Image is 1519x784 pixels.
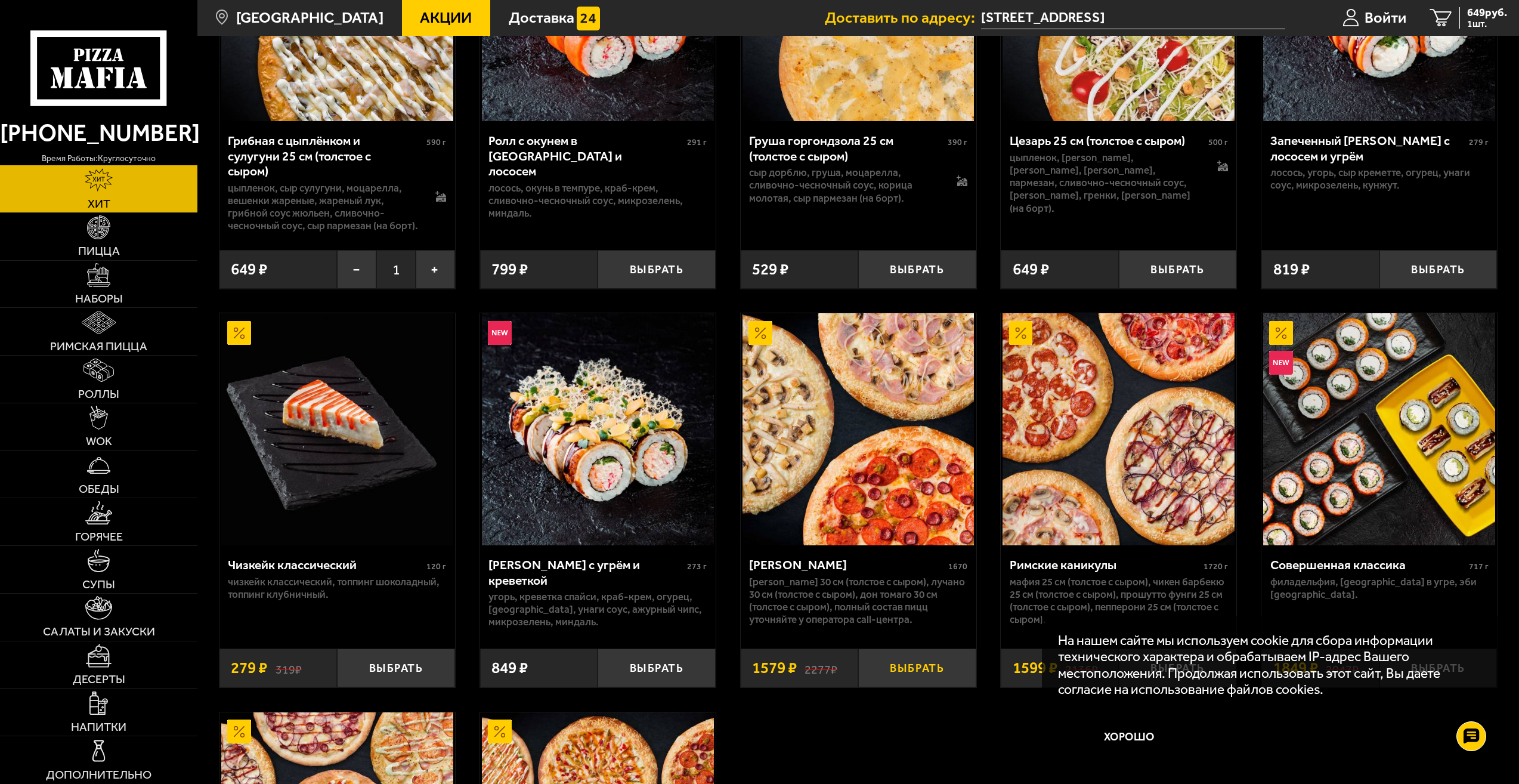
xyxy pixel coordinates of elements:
[488,720,512,743] img: Акционный
[227,720,251,743] img: Акционный
[71,721,126,733] span: Напитки
[337,649,455,687] button: Выбрать
[858,250,976,289] button: Выбрать
[46,769,151,781] span: Дополнительно
[1467,7,1507,18] span: 649 руб.
[73,674,125,686] span: Десерты
[805,660,837,676] s: 2277 ₽
[1269,351,1293,375] img: Новинка
[981,7,1285,29] input: Ваш адрес доставки
[219,313,455,545] a: АкционныйЧизкейк классический
[1379,250,1498,289] button: Выбрать
[228,557,423,572] div: Чизкейк классический
[1270,576,1489,601] p: Филадельфия, [GEOGRAPHIC_DATA] в угре, Эби [GEOGRAPHIC_DATA].
[1010,152,1201,215] p: цыпленок, [PERSON_NAME], [PERSON_NAME], [PERSON_NAME], пармезан, сливочно-чесночный соус, [PERSON...
[480,313,716,545] a: НовинкаРолл Калипсо с угрём и креветкой
[491,261,528,277] span: 799 ₽
[1003,313,1235,545] img: Римские каникулы
[231,660,267,676] span: 279 ₽
[749,133,945,163] div: Груша горгондзола 25 см (толстое с сыром)
[75,293,123,305] span: Наборы
[1469,561,1489,572] span: 717 г
[598,649,716,687] button: Выбрать
[1058,713,1201,761] button: Хорошо
[426,137,446,147] span: 590 г
[1013,660,1057,676] span: 1599 ₽
[82,579,115,591] span: Супы
[75,531,123,543] span: Горячее
[228,182,419,233] p: цыпленок, сыр сулугуни, моцарелла, вешенки жареные, жареный лук, грибной соус Жюльен, сливочно-че...
[276,660,302,676] s: 319 ₽
[1263,313,1495,545] img: Совершенная классика
[687,137,707,147] span: 291 г
[1204,561,1228,572] span: 1720 г
[78,388,119,400] span: Роллы
[577,7,601,30] img: 15daf4d41897b9f0e9f617042186c801.svg
[1009,321,1033,345] img: Акционный
[1013,261,1049,277] span: 649 ₽
[228,576,446,601] p: Чизкейк классический, топпинг шоколадный, топпинг клубничный.
[948,561,967,572] span: 1670
[981,7,1285,29] span: Санкт-Петербург, улица Марата, 86
[598,250,716,289] button: Выбрать
[752,660,797,676] span: 1579 ₽
[1010,576,1228,626] p: Мафия 25 см (толстое с сыром), Чикен Барбекю 25 см (толстое с сыром), Прошутто Фунги 25 см (толст...
[1469,137,1489,147] span: 279 г
[741,313,976,545] a: АкционныйХет Трик
[748,321,772,345] img: Акционный
[1010,133,1205,148] div: Цезарь 25 см (толстое с сыром)
[488,182,707,220] p: лосось, окунь в темпуре, краб-крем, сливочно-чесночный соус, микрозелень, миндаль.
[687,561,707,572] span: 273 г
[228,133,423,178] div: Грибная с цыплёнком и сулугуни 25 см (толстое с сыром)
[376,250,416,289] span: 1
[426,561,446,572] span: 120 г
[1001,313,1236,545] a: АкционныйРимские каникулы
[1058,632,1475,698] p: На нашем сайте мы используем cookie для сбора информации технического характера и обрабатываем IP...
[1119,250,1237,289] button: Выбрать
[752,261,788,277] span: 529 ₽
[488,591,707,629] p: угорь, креветка спайси, краб-крем, огурец, [GEOGRAPHIC_DATA], унаги соус, ажурный чипс, микрозеле...
[509,10,574,25] span: Доставка
[825,10,981,25] span: Доставить по адресу:
[491,660,528,676] span: 849 ₽
[231,261,267,277] span: 649 ₽
[79,483,119,495] span: Обеды
[749,576,967,626] p: [PERSON_NAME] 30 см (толстое с сыром), Лучано 30 см (толстое с сыром), Дон Томаго 30 см (толстое ...
[858,649,976,687] button: Выбрать
[1269,321,1293,345] img: Акционный
[1270,133,1466,163] div: Запеченный [PERSON_NAME] с лососем и угрём
[482,313,714,545] img: Ролл Калипсо с угрём и креветкой
[488,321,512,345] img: Новинка
[1270,557,1466,572] div: Совершенная классика
[1365,10,1406,25] span: Войти
[488,557,684,588] div: [PERSON_NAME] с угрём и креветкой
[416,250,455,289] button: +
[43,626,155,638] span: Салаты и закуски
[749,557,945,572] div: [PERSON_NAME]
[1270,166,1489,192] p: лосось, угорь, Сыр креметте, огурец, унаги соус, микрозелень, кунжут.
[88,198,110,210] span: Хит
[1273,261,1310,277] span: 819 ₽
[236,10,383,25] span: [GEOGRAPHIC_DATA]
[86,436,112,447] span: WOK
[50,341,147,353] span: Римская пицца
[743,313,974,545] img: Хет Трик
[78,245,120,257] span: Пицца
[221,313,453,545] img: Чизкейк классический
[1010,557,1201,572] div: Римские каникулы
[948,137,967,147] span: 390 г
[1208,137,1228,147] span: 500 г
[1261,313,1497,545] a: АкционныйНовинкаСовершенная классика
[227,321,251,345] img: Акционный
[488,133,684,178] div: Ролл с окунем в [GEOGRAPHIC_DATA] и лососем
[749,166,941,205] p: сыр дорблю, груша, моцарелла, сливочно-чесночный соус, корица молотая, сыр пармезан (на борт).
[1467,19,1507,29] span: 1 шт.
[420,10,472,25] span: Акции
[337,250,376,289] button: −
